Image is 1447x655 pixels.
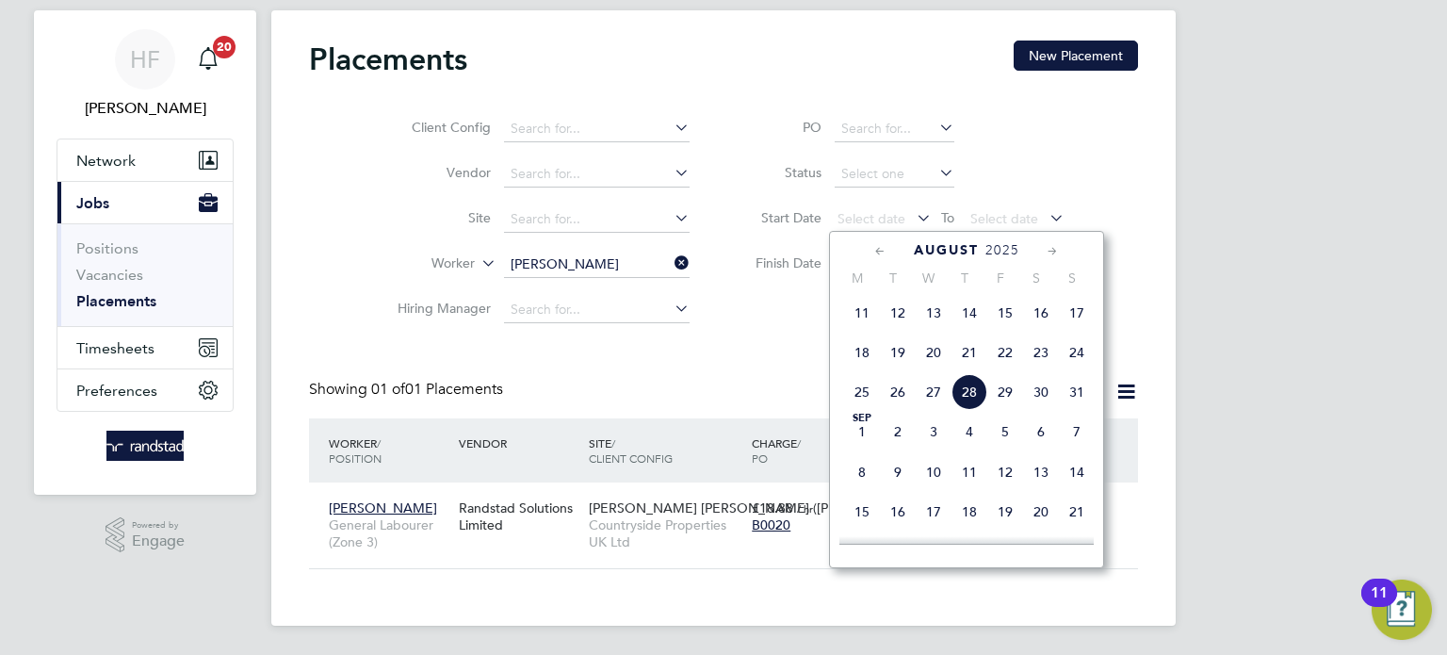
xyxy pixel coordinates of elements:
[951,414,987,450] span: 4
[504,297,690,323] input: Search for...
[1059,533,1095,569] span: 28
[985,242,1019,258] span: 2025
[875,270,911,287] span: T
[752,516,790,533] span: B0020
[371,380,503,399] span: 01 Placements
[844,335,880,370] span: 18
[916,533,951,569] span: 24
[752,499,793,516] span: £18.88
[1059,414,1095,450] span: 7
[880,414,916,450] span: 2
[76,194,109,212] span: Jobs
[584,426,747,475] div: Site
[844,494,880,530] span: 15
[589,435,673,466] span: / Client Config
[737,209,821,226] label: Start Date
[1018,270,1054,287] span: S
[504,206,690,233] input: Search for...
[911,270,947,287] span: W
[1023,533,1059,569] span: 27
[987,295,1023,331] span: 15
[57,327,233,368] button: Timesheets
[1059,374,1095,410] span: 31
[951,533,987,569] span: 25
[106,517,186,553] a: Powered byEngage
[844,295,880,331] span: 11
[382,119,491,136] label: Client Config
[916,494,951,530] span: 17
[1023,374,1059,410] span: 30
[916,454,951,490] span: 10
[366,254,475,273] label: Worker
[1023,494,1059,530] span: 20
[1059,335,1095,370] span: 24
[382,164,491,181] label: Vendor
[57,97,234,120] span: Hollie Furby
[454,490,584,543] div: Randstad Solutions Limited
[130,47,160,72] span: HF
[382,209,491,226] label: Site
[57,369,233,411] button: Preferences
[880,374,916,410] span: 26
[57,182,233,223] button: Jobs
[1014,41,1138,71] button: New Placement
[947,270,983,287] span: T
[880,454,916,490] span: 9
[835,161,954,188] input: Select one
[844,533,880,569] span: 22
[880,295,916,331] span: 12
[382,300,491,317] label: Hiring Manager
[329,499,437,516] span: [PERSON_NAME]
[76,239,138,257] a: Positions
[76,152,136,170] span: Network
[76,266,143,284] a: Vacancies
[844,374,880,410] span: 25
[57,223,233,326] div: Jobs
[1059,454,1095,490] span: 14
[57,29,234,120] a: HF[PERSON_NAME]
[132,517,185,533] span: Powered by
[504,252,690,278] input: Search for...
[835,116,954,142] input: Search for...
[916,335,951,370] span: 20
[57,139,233,181] button: Network
[589,499,938,516] span: [PERSON_NAME] [PERSON_NAME] ([PERSON_NAME]…
[309,380,507,400] div: Showing
[1023,295,1059,331] span: 16
[987,335,1023,370] span: 22
[914,242,979,258] span: August
[324,426,454,475] div: Worker
[1059,494,1095,530] span: 21
[76,382,157,400] span: Preferences
[844,414,880,450] span: 1
[880,494,916,530] span: 16
[844,454,880,490] span: 8
[329,435,382,466] span: / Position
[951,295,987,331] span: 14
[189,29,227,90] a: 20
[916,414,951,450] span: 3
[737,164,821,181] label: Status
[983,270,1018,287] span: F
[916,295,951,331] span: 13
[1371,593,1388,617] div: 11
[324,489,1138,505] a: [PERSON_NAME]General Labourer (Zone 3)Randstad Solutions Limited[PERSON_NAME] [PERSON_NAME] ([PER...
[935,205,960,230] span: To
[76,292,156,310] a: Placements
[76,339,154,357] span: Timesheets
[371,380,405,399] span: 01 of
[1023,414,1059,450] span: 6
[970,210,1038,227] span: Select date
[57,431,234,461] a: Go to home page
[454,426,584,460] div: Vendor
[504,116,690,142] input: Search for...
[987,533,1023,569] span: 26
[951,335,987,370] span: 21
[106,431,185,461] img: randstad-logo-retina.png
[987,374,1023,410] span: 29
[752,435,801,466] span: / PO
[987,414,1023,450] span: 5
[837,210,905,227] span: Select date
[329,516,449,550] span: General Labourer (Zone 3)
[34,10,256,495] nav: Main navigation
